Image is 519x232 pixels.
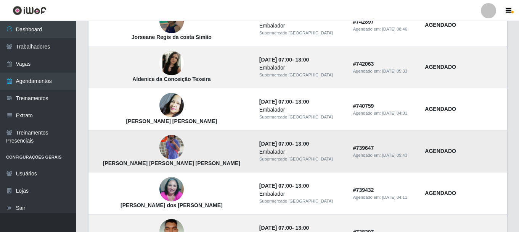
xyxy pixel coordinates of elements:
img: Jorseane Regis da costa Simão [159,8,184,34]
div: Agendado em: [353,194,416,201]
strong: # 742897 [353,19,374,25]
strong: AGENDADO [425,190,456,196]
strong: Jorseane Regis da costa Simão [132,34,212,40]
strong: # 742063 [353,61,374,67]
strong: [PERSON_NAME] [PERSON_NAME] [PERSON_NAME] [103,160,240,166]
time: [DATE] 07:00 [259,183,292,189]
time: 13:00 [295,141,309,147]
strong: - [259,183,309,189]
strong: [PERSON_NAME] [PERSON_NAME] [126,118,217,124]
div: Agendado em: [353,110,416,117]
strong: [PERSON_NAME] dos [PERSON_NAME] [121,202,223,208]
time: 13:00 [295,57,309,63]
img: CoreUI Logo [13,6,47,15]
strong: - [259,225,309,231]
strong: - [259,99,309,105]
img: Roberta Vieira dos Santos [159,168,184,211]
time: [DATE] 05:33 [382,69,407,73]
div: Supermercado [GEOGRAPHIC_DATA] [259,114,344,120]
strong: Aldenice da Conceição Texeira [132,76,210,82]
div: Agendado em: [353,26,416,32]
time: [DATE] 07:00 [259,57,292,63]
div: Embalador [259,148,344,156]
strong: - [259,141,309,147]
div: Supermercado [GEOGRAPHIC_DATA] [259,198,344,204]
time: [DATE] 09:43 [382,153,407,157]
time: 13:00 [295,183,309,189]
div: Supermercado [GEOGRAPHIC_DATA] [259,156,344,162]
time: [DATE] 04:01 [382,111,407,115]
strong: # 740759 [353,103,374,109]
img: Allyson Felix de Morais Sousa [159,126,184,169]
div: Embalador [259,64,344,72]
time: 13:00 [295,225,309,231]
time: [DATE] 08:46 [382,27,407,31]
strong: AGENDADO [425,106,456,112]
img: Sione de Oliveira Alves Silva [159,93,184,117]
div: Agendado em: [353,68,416,75]
time: [DATE] 07:00 [259,141,292,147]
div: Supermercado [GEOGRAPHIC_DATA] [259,30,344,36]
div: Embalador [259,106,344,114]
time: [DATE] 07:00 [259,225,292,231]
strong: # 739432 [353,187,374,193]
time: [DATE] 07:00 [259,99,292,105]
strong: AGENDADO [425,22,456,28]
time: 13:00 [295,99,309,105]
strong: # 739647 [353,145,374,151]
img: Aldenice da Conceição Texeira [159,51,184,75]
strong: AGENDADO [425,148,456,154]
strong: AGENDADO [425,64,456,70]
div: Agendado em: [353,152,416,159]
div: Supermercado [GEOGRAPHIC_DATA] [259,72,344,78]
div: Embalador [259,22,344,30]
strong: - [259,57,309,63]
time: [DATE] 04:11 [382,195,407,200]
div: Embalador [259,190,344,198]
